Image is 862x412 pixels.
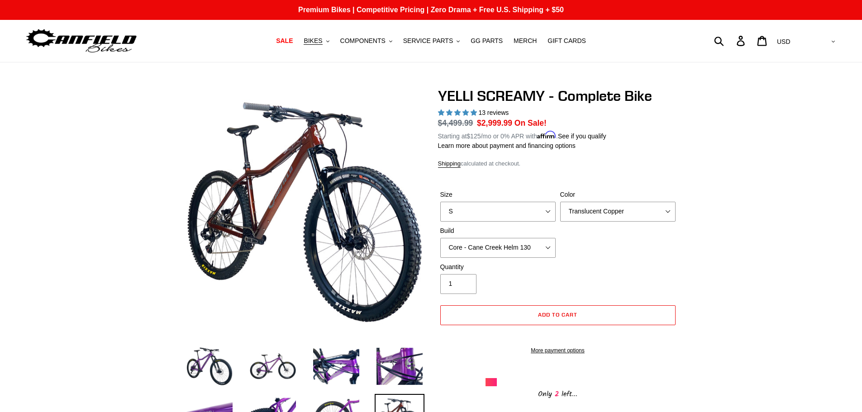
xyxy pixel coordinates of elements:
[25,27,138,55] img: Canfield Bikes
[560,190,676,199] label: Color
[467,133,481,140] span: $125
[477,118,512,128] span: $2,999.99
[440,226,556,236] label: Build
[403,37,453,45] span: SERVICE PARTS
[514,117,547,129] span: On Sale!
[438,129,606,141] p: Starting at /mo or 0% APR with .
[299,35,333,47] button: BIKES
[340,37,386,45] span: COMPONENTS
[440,305,676,325] button: Add to cart
[185,341,234,391] img: Load image into Gallery viewer, YELLI SCREAMY - Complete Bike
[438,159,678,168] div: calculated at checkout.
[440,346,676,355] a: More payment options
[438,87,678,104] h1: YELLI SCREAMY - Complete Bike
[466,35,507,47] a: GG PARTS
[548,37,586,45] span: GIFT CARDS
[248,341,298,391] img: Load image into Gallery viewer, YELLI SCREAMY - Complete Bike
[375,341,424,391] img: Load image into Gallery viewer, YELLI SCREAMY - Complete Bike
[304,37,322,45] span: BIKES
[538,311,577,318] span: Add to cart
[311,341,361,391] img: Load image into Gallery viewer, YELLI SCREAMY - Complete Bike
[486,386,630,400] div: Only left...
[438,109,479,116] span: 5.00 stars
[537,131,556,139] span: Affirm
[514,37,537,45] span: MERCH
[438,142,576,149] a: Learn more about payment and financing options
[438,160,461,168] a: Shipping
[471,37,503,45] span: GG PARTS
[438,118,473,128] s: $4,499.99
[478,109,509,116] span: 13 reviews
[440,190,556,199] label: Size
[271,35,297,47] a: SALE
[440,262,556,272] label: Quantity
[509,35,541,47] a: MERCH
[552,388,562,400] span: 2
[543,35,591,47] a: GIFT CARDS
[336,35,397,47] button: COMPONENTS
[399,35,464,47] button: SERVICE PARTS
[558,133,606,140] a: See if you qualify - Learn more about Affirm Financing (opens in modal)
[276,37,293,45] span: SALE
[719,31,742,51] input: Search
